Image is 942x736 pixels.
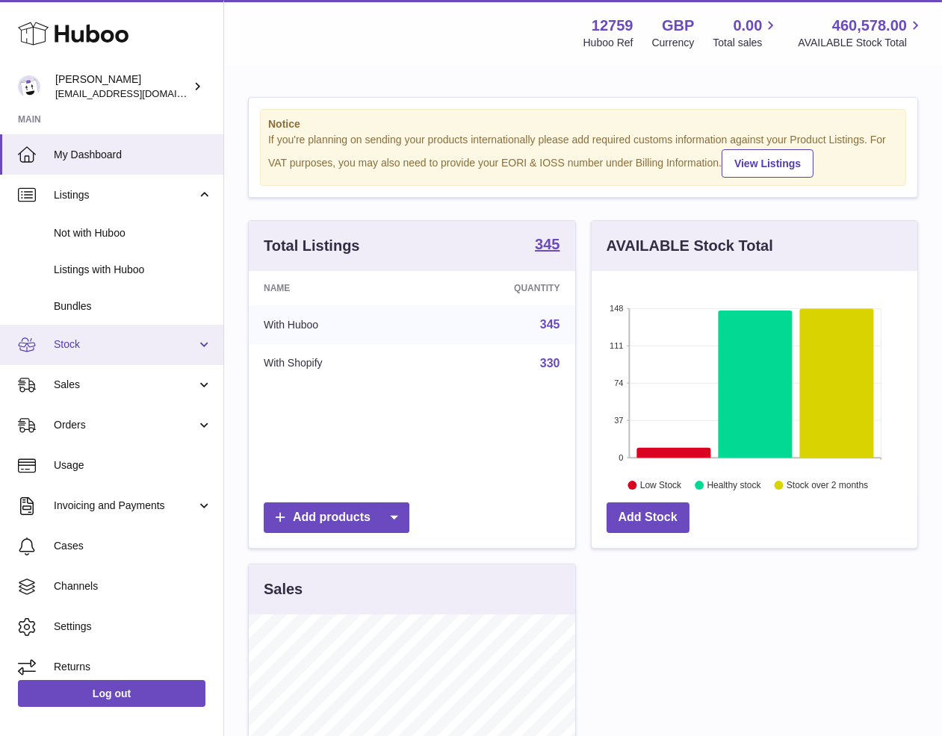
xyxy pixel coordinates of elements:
strong: 12759 [592,16,633,36]
a: Add products [264,502,409,533]
span: My Dashboard [54,148,212,162]
span: AVAILABLE Stock Total [798,36,924,50]
a: View Listings [722,149,814,178]
strong: Notice [268,117,898,131]
td: With Huboo [249,305,424,344]
span: Total sales [713,36,779,50]
span: Channels [54,579,212,593]
span: Returns [54,660,212,674]
strong: 345 [535,237,560,252]
a: 460,578.00 AVAILABLE Stock Total [798,16,924,50]
strong: GBP [662,16,694,36]
div: If you're planning on sending your products internationally please add required customs informati... [268,133,898,178]
h3: Total Listings [264,236,360,256]
span: [EMAIL_ADDRESS][DOMAIN_NAME] [55,87,220,99]
text: 74 [614,378,623,387]
text: 148 [610,304,623,313]
img: sofiapanwar@unndr.com [18,75,40,98]
span: Listings with Huboo [54,263,212,277]
span: Not with Huboo [54,226,212,240]
a: 345 [540,318,560,331]
text: 0 [619,453,623,462]
th: Quantity [424,271,574,305]
a: 345 [535,237,560,255]
span: 0.00 [734,16,763,36]
span: 460,578.00 [832,16,907,36]
text: Low Stock [639,480,681,490]
th: Name [249,271,424,305]
a: Log out [18,680,205,707]
span: Cases [54,539,212,553]
text: Stock over 2 months [787,480,868,490]
span: Usage [54,458,212,473]
span: Orders [54,418,196,432]
span: Bundles [54,299,212,314]
a: 330 [540,357,560,369]
h3: Sales [264,579,303,599]
span: Stock [54,337,196,352]
span: Sales [54,378,196,392]
text: 37 [614,416,623,425]
td: With Shopify [249,344,424,383]
a: Add Stock [607,502,690,533]
div: [PERSON_NAME] [55,72,190,101]
text: Healthy stock [707,480,761,490]
div: Huboo Ref [583,36,633,50]
span: Invoicing and Payments [54,499,196,513]
span: Listings [54,188,196,202]
a: 0.00 Total sales [713,16,779,50]
text: 111 [610,341,623,350]
div: Currency [652,36,695,50]
span: Settings [54,620,212,634]
h3: AVAILABLE Stock Total [607,236,773,256]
